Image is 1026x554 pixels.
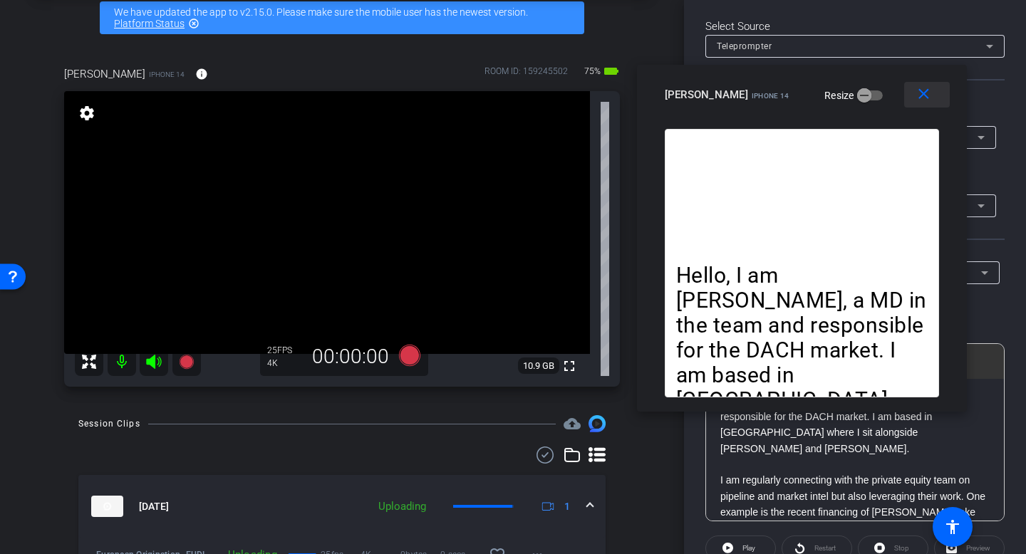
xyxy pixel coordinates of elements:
[944,518,961,535] mat-icon: accessibility
[564,499,570,514] span: 1
[603,63,620,80] mat-icon: battery_std
[720,395,954,454] span: Hello, I am [PERSON_NAME], a MD in the team and responsible for the DACH market. I am based in [G...
[752,92,789,100] span: iPhone 14
[589,415,606,432] img: Session clips
[195,68,208,80] mat-icon: info
[64,66,145,82] span: [PERSON_NAME]
[676,263,933,488] span: Hello, I am [PERSON_NAME], a MD in the team and responsible for the DACH market. I am based in [G...
[114,18,185,29] a: Platform Status
[582,60,603,83] span: 75%
[78,417,140,431] div: Session Clips
[149,69,185,80] span: iPhone 14
[91,496,123,517] img: thumb-nail
[267,357,303,369] div: 4K
[371,498,433,515] div: Uploading
[705,19,1005,35] div: Select Source
[267,345,303,356] div: 25
[188,18,199,29] mat-icon: highlight_off
[303,345,398,369] div: 00:00:00
[561,357,578,375] mat-icon: fullscreen
[77,105,97,122] mat-icon: settings
[915,85,933,103] mat-icon: close
[277,345,292,355] span: FPS
[824,88,857,103] label: Resize
[100,1,584,34] div: We have updated the app to v2.15.0. Please make sure the mobile user has the newest version.
[717,41,772,51] span: Teleprompter
[564,415,581,432] span: Destinations for your clips
[518,357,559,375] span: 10.9 GB
[484,65,568,85] div: ROOM ID: 159245502
[665,88,748,101] span: [PERSON_NAME]
[564,415,581,432] mat-icon: cloud_upload
[139,499,169,514] span: [DATE]
[742,544,755,552] span: Play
